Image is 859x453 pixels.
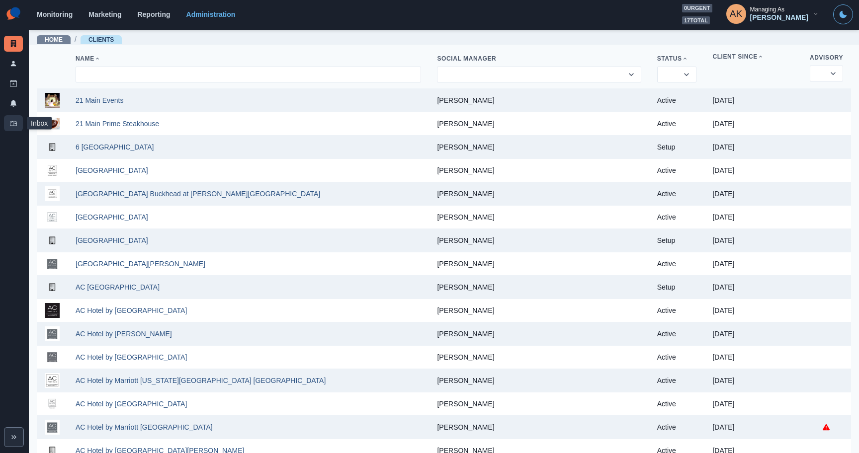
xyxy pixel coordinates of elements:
[712,283,794,291] p: [DATE]
[657,96,697,104] p: Active
[76,190,320,198] a: [GEOGRAPHIC_DATA] Buckhead at [PERSON_NAME][GEOGRAPHIC_DATA]
[45,326,60,341] img: 500705193750311
[712,377,794,384] p: [DATE]
[76,306,187,314] a: AC Hotel by [GEOGRAPHIC_DATA]
[437,96,494,104] a: [PERSON_NAME]
[37,10,73,18] a: Monitoring
[437,260,494,268] a: [PERSON_NAME]
[657,213,697,221] p: Active
[76,213,148,221] a: [GEOGRAPHIC_DATA]
[45,140,60,154] img: default-building-icon.png
[45,163,60,178] img: 138942379504530
[657,377,697,384] p: Active
[712,306,794,314] p: [DATE]
[657,236,697,244] p: Setup
[45,186,60,201] img: 611706158957920
[657,423,697,431] p: Active
[76,377,326,384] a: AC Hotel by Marriott [US_STATE][GEOGRAPHIC_DATA] [GEOGRAPHIC_DATA]
[657,353,697,361] p: Active
[437,400,494,408] a: [PERSON_NAME]
[76,330,172,338] a: AC Hotel by [PERSON_NAME]
[712,353,794,361] p: [DATE]
[682,56,688,62] svg: Sort
[4,427,24,447] button: Expand
[76,143,154,151] a: 6 [GEOGRAPHIC_DATA]
[45,116,60,131] img: 223893537636841
[682,4,712,12] span: 0 urgent
[657,306,697,314] p: Active
[76,400,187,408] a: AC Hotel by [GEOGRAPHIC_DATA]
[682,16,710,25] span: 17 total
[76,283,160,291] a: AC [GEOGRAPHIC_DATA]
[810,54,843,62] div: Advisory
[45,93,60,108] img: 201718716556945
[437,236,494,244] a: [PERSON_NAME]
[718,4,827,24] button: Managing As[PERSON_NAME]
[437,143,494,151] a: [PERSON_NAME]
[88,10,121,18] a: Marketing
[75,34,77,45] span: /
[437,213,494,221] a: [PERSON_NAME]
[712,143,794,151] p: [DATE]
[37,34,122,45] nav: breadcrumb
[76,236,148,244] a: [GEOGRAPHIC_DATA]
[437,166,494,174] a: [PERSON_NAME]
[4,115,23,131] a: Inbox
[186,10,236,18] a: Administration
[657,283,697,291] p: Setup
[712,330,794,338] p: [DATE]
[437,55,641,63] div: Social Manager
[45,280,60,295] img: default-building-icon.png
[712,53,794,61] div: Client Since
[712,120,794,128] p: [DATE]
[76,353,187,361] a: AC Hotel by [GEOGRAPHIC_DATA]
[750,13,808,22] div: [PERSON_NAME]
[712,213,794,221] p: [DATE]
[712,423,794,431] p: [DATE]
[657,120,697,128] p: Active
[4,95,23,111] a: Notifications
[657,143,697,151] p: Setup
[45,396,60,411] img: 105729671590131
[45,36,63,43] a: Home
[712,260,794,268] p: [DATE]
[657,55,697,63] div: Status
[437,423,494,431] a: [PERSON_NAME]
[712,166,794,174] p: [DATE]
[750,6,784,13] div: Managing As
[437,330,494,338] a: [PERSON_NAME]
[437,306,494,314] a: [PERSON_NAME]
[657,260,697,268] p: Active
[712,190,794,198] p: [DATE]
[45,420,60,435] img: 2075141909468375
[45,303,60,318] img: 729963643779009
[657,190,697,198] p: Active
[712,96,794,104] p: [DATE]
[45,256,60,271] img: 191783208157294
[76,260,205,268] a: [GEOGRAPHIC_DATA][PERSON_NAME]
[437,353,494,361] a: [PERSON_NAME]
[45,350,60,365] img: 583492472136619
[94,56,100,62] svg: Sort
[4,56,23,72] a: Users
[730,2,743,26] div: Alex Kalogeropoulos
[437,283,494,291] a: [PERSON_NAME]
[4,36,23,52] a: Clients
[437,190,494,198] a: [PERSON_NAME]
[833,4,853,24] button: Toggle Mode
[437,120,494,128] a: [PERSON_NAME]
[45,210,60,225] img: 1099810753417731
[45,233,60,248] img: default-building-icon.png
[437,377,494,384] a: [PERSON_NAME]
[657,400,697,408] p: Active
[45,373,60,388] img: 695818547225983
[712,236,794,244] p: [DATE]
[657,166,697,174] p: Active
[712,400,794,408] p: [DATE]
[76,120,159,128] a: 21 Main Prime Steakhouse
[4,75,23,91] a: Draft Posts
[76,55,421,63] div: Name
[76,166,148,174] a: [GEOGRAPHIC_DATA]
[88,36,114,43] a: Clients
[137,10,170,18] a: Reporting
